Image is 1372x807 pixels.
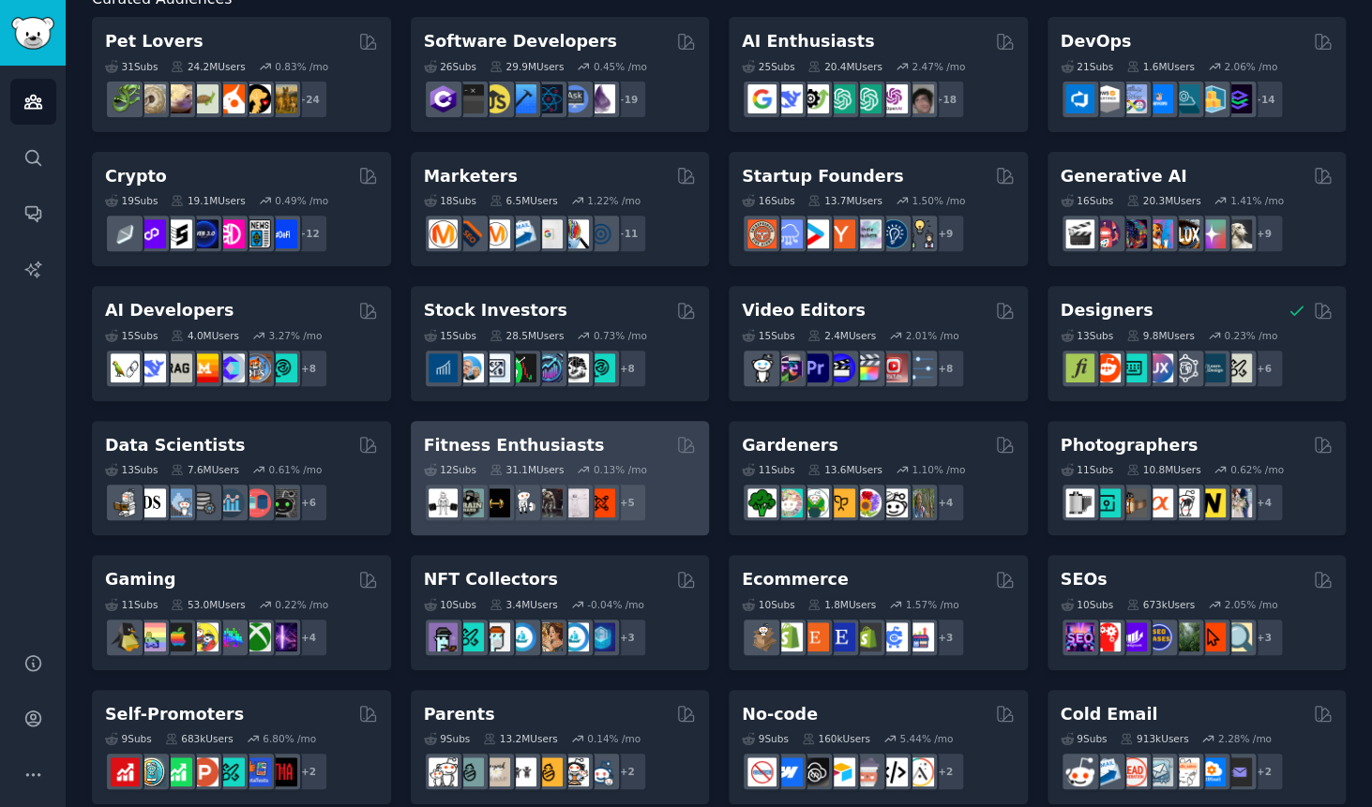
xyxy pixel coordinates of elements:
img: 0xPolygon [137,219,166,248]
img: UI_Design [1118,353,1147,382]
div: 9 Sub s [1061,732,1108,745]
img: Parents [586,757,615,786]
img: analog [1065,488,1094,517]
div: + 11 [608,214,647,253]
h2: Ecommerce [742,568,849,591]
img: daddit [429,757,458,786]
div: + 9 [1244,214,1284,253]
img: Emailmarketing [1092,757,1121,786]
img: linux_gaming [111,622,140,651]
h2: Cold Email [1061,703,1157,726]
div: 9 Sub s [105,732,152,745]
img: premiere [800,353,829,382]
img: CozyGamers [137,622,166,651]
img: b2b_sales [1170,757,1199,786]
img: csharp [429,84,458,113]
img: NewParents [534,757,563,786]
img: FluxAI [1170,219,1199,248]
div: 1.6M Users [1126,60,1195,73]
h2: Marketers [424,165,518,188]
img: SingleParents [455,757,484,786]
img: TechSEO [1092,622,1121,651]
div: 2.28 % /mo [1218,732,1272,745]
img: VideoEditors [826,353,855,382]
img: learnjavascript [481,84,510,113]
div: + 6 [289,483,328,522]
h2: Gaming [105,568,175,591]
div: + 9 [926,214,965,253]
div: 2.01 % /mo [906,329,959,342]
img: DeepSeek [137,353,166,382]
div: 13 Sub s [105,463,158,476]
img: SonyAlpha [1144,488,1173,517]
img: editors [774,353,803,382]
img: The_SEO [1223,622,1252,651]
div: 2.47 % /mo [912,60,965,73]
h2: Generative AI [1061,165,1187,188]
img: StocksAndTrading [534,353,563,382]
img: datasets [242,488,271,517]
div: 0.23 % /mo [1224,329,1277,342]
img: Airtable [826,757,855,786]
div: + 3 [926,618,965,657]
img: GardenersWorld [905,488,934,517]
img: personaltraining [586,488,615,517]
img: bigseo [455,219,484,248]
div: 13.6M Users [807,463,882,476]
img: Youtubevideo [879,353,908,382]
h2: Data Scientists [105,434,245,457]
div: 2.4M Users [807,329,876,342]
img: AskMarketing [481,219,510,248]
div: 0.83 % /mo [275,60,328,73]
img: SEO_cases [1144,622,1173,651]
div: 18 Sub s [424,194,476,207]
div: 9 Sub s [424,732,471,745]
div: + 24 [289,80,328,119]
div: 28.5M Users [490,329,564,342]
img: alphaandbetausers [216,757,245,786]
img: canon [1170,488,1199,517]
div: 0.49 % /mo [275,194,328,207]
img: chatgpt_prompts_ [852,84,882,113]
h2: Video Editors [742,299,866,322]
img: weightroom [507,488,536,517]
img: defiblockchain [216,219,245,248]
div: 10 Sub s [742,598,794,611]
img: Forex [481,353,510,382]
img: data [268,488,297,517]
h2: No-code [742,703,818,726]
div: 11 Sub s [1061,463,1113,476]
div: 16 Sub s [1061,194,1113,207]
img: gopro [747,353,776,382]
img: ethfinance [111,219,140,248]
div: 913k Users [1120,732,1188,745]
img: reactnative [534,84,563,113]
div: 1.10 % /mo [912,463,965,476]
img: iOSProgramming [507,84,536,113]
div: 1.50 % /mo [912,194,965,207]
img: sales [1065,757,1094,786]
div: 10.8M Users [1126,463,1200,476]
img: postproduction [905,353,934,382]
div: + 8 [608,349,647,388]
div: -0.04 % /mo [587,598,644,611]
img: DevOpsLinks [1144,84,1173,113]
h2: Startup Founders [742,165,903,188]
div: + 6 [1244,349,1284,388]
h2: AI Enthusiasts [742,30,874,53]
h2: Pet Lovers [105,30,204,53]
img: Docker_DevOps [1118,84,1147,113]
img: deepdream [1118,219,1147,248]
img: workout [481,488,510,517]
img: Adalo [905,757,934,786]
img: beyondthebump [481,757,510,786]
img: TestMyApp [268,757,297,786]
img: XboxGamers [242,622,271,651]
h2: Gardeners [742,434,838,457]
img: LeadGeneration [1118,757,1147,786]
img: youtubepromotion [111,757,140,786]
img: leopardgeckos [163,84,192,113]
img: indiehackers [852,219,882,248]
img: GummySearch logo [11,17,54,50]
img: NFTMarketplace [455,622,484,651]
